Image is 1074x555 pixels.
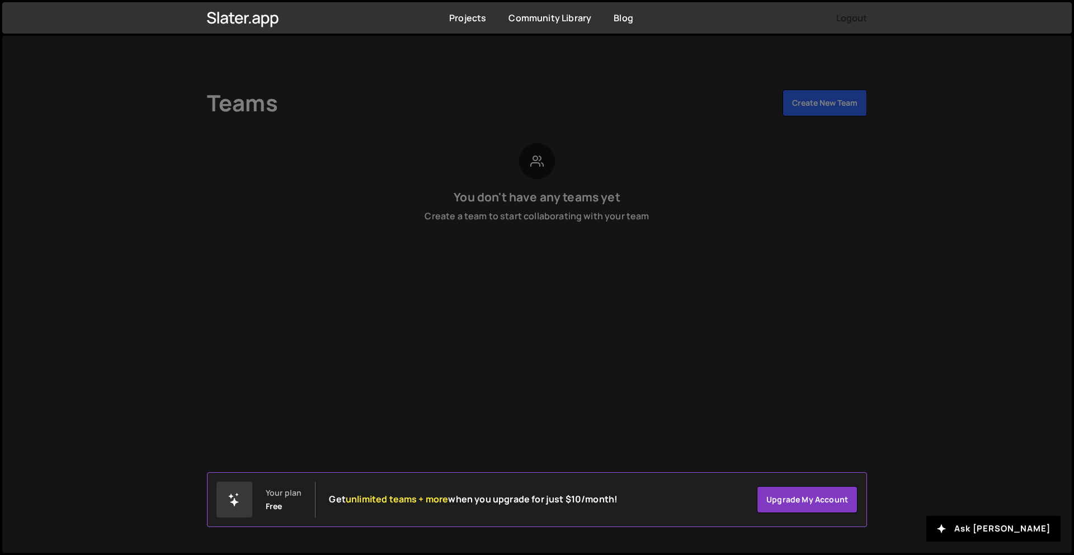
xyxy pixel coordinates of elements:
[266,502,282,511] div: Free
[614,12,633,24] a: Blog
[508,12,591,24] a: Community Library
[266,488,302,497] div: Your plan
[329,494,618,505] h2: Get when you upgrade for just $10/month!
[926,516,1061,542] button: Ask [PERSON_NAME]
[346,493,449,505] span: unlimited teams + more
[836,8,867,28] button: Logout
[449,12,486,24] a: Projects
[757,486,858,513] a: Upgrade my account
